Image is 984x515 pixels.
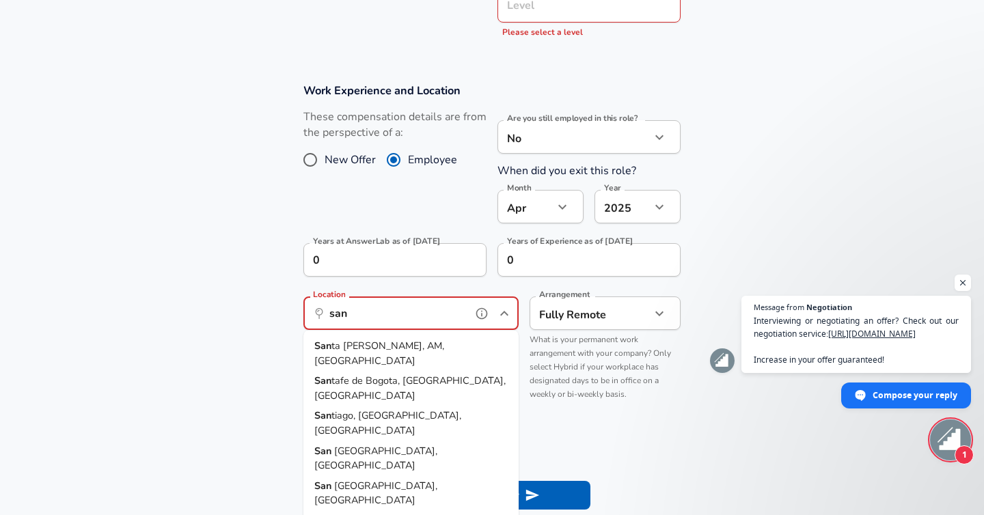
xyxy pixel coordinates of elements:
span: ta [PERSON_NAME], AM, [GEOGRAPHIC_DATA] [314,339,444,367]
span: What is your permanent work arrangement with your company? Only select Hybrid if your workplace h... [530,334,671,400]
div: No [497,120,651,154]
label: Month [507,184,531,192]
div: Apr [497,190,553,223]
strong: San [314,339,331,352]
span: [GEOGRAPHIC_DATA], [GEOGRAPHIC_DATA] [314,478,437,507]
div: Open chat [930,419,971,460]
span: 1 [955,445,974,464]
label: Years of Experience as of [DATE] [507,237,633,245]
strong: San [314,408,331,422]
div: 2025 [594,190,651,223]
button: help [471,303,492,324]
strong: San [314,478,334,492]
span: Please select a level [502,27,583,38]
label: Are you still employed in this role? [507,114,638,122]
span: Interviewing or negotiating an offer? Check out our negotiation service: Increase in your offer g... [754,314,959,366]
span: tafe de Bogota, [GEOGRAPHIC_DATA], [GEOGRAPHIC_DATA] [314,374,506,402]
label: Location [313,290,345,298]
span: Compose your reply [873,383,957,407]
label: These compensation details are from the perspective of a: [303,109,487,141]
label: Arrangement [539,290,590,298]
label: When did you exit this role? [497,163,636,178]
h3: Work Experience and Location [303,83,681,98]
span: [GEOGRAPHIC_DATA], [GEOGRAPHIC_DATA] [314,443,437,472]
span: Negotiation [806,303,852,311]
input: 7 [497,243,651,277]
button: Close [495,304,514,323]
strong: San [314,374,331,387]
label: Year [604,184,621,192]
span: Message from [754,303,804,311]
label: Years at AnswerLab as of [DATE] [313,237,441,245]
span: New Offer [325,152,376,168]
div: Fully Remote [530,296,630,330]
span: Employee [408,152,457,168]
strong: San [314,443,334,457]
span: tiago, [GEOGRAPHIC_DATA], [GEOGRAPHIC_DATA] [314,408,461,437]
input: 0 [303,243,456,277]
